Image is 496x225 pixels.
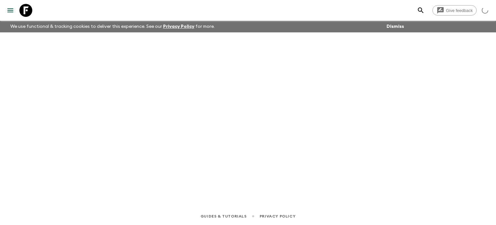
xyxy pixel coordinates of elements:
[8,21,217,32] p: We use functional & tracking cookies to deliver this experience. See our for more.
[163,24,194,29] a: Privacy Policy
[260,213,295,220] a: Privacy Policy
[385,22,406,31] button: Dismiss
[432,5,477,16] a: Give feedback
[4,4,17,17] button: menu
[442,8,476,13] span: Give feedback
[201,213,247,220] a: Guides & Tutorials
[414,4,427,17] button: search adventures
